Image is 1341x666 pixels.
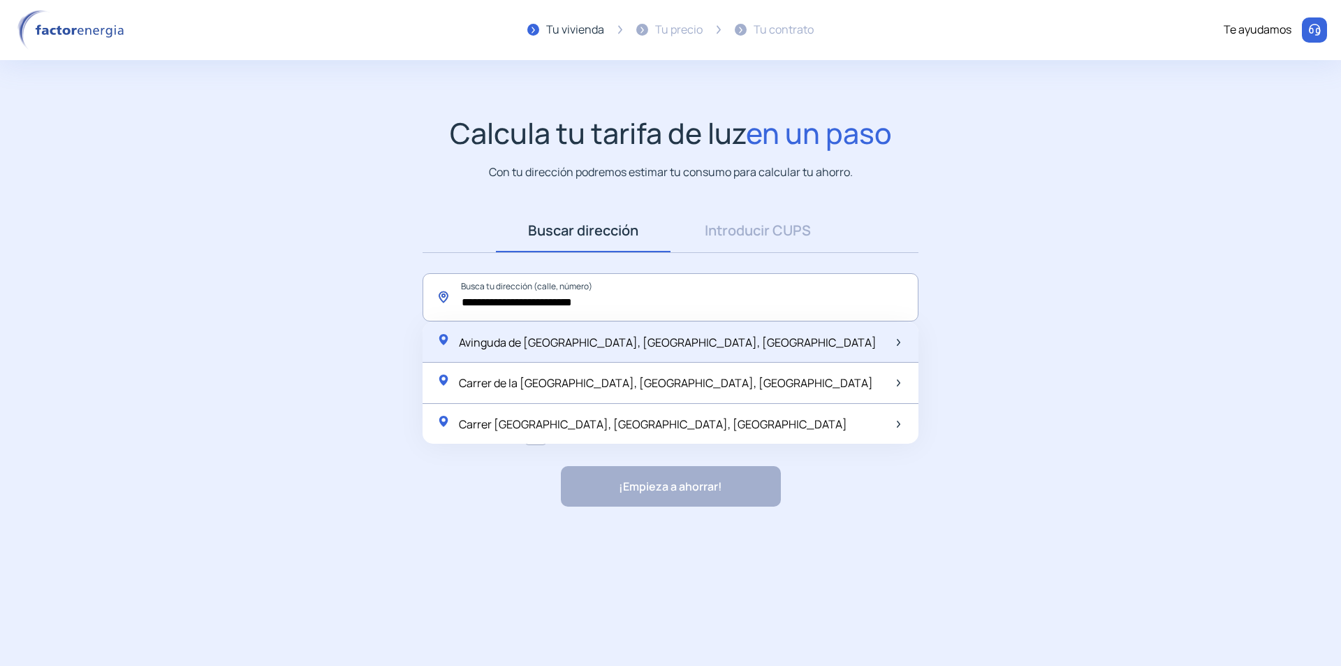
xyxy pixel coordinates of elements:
[670,209,845,252] a: Introducir CUPS
[746,113,892,152] span: en un paso
[459,375,873,391] span: Carrer de la [GEOGRAPHIC_DATA], [GEOGRAPHIC_DATA], [GEOGRAPHIC_DATA]
[437,373,450,387] img: location-pin-green.svg
[459,417,847,432] span: Carrer [GEOGRAPHIC_DATA], [GEOGRAPHIC_DATA], [GEOGRAPHIC_DATA]
[754,21,814,39] div: Tu contrato
[897,379,900,386] img: arrow-next-item.svg
[1307,23,1321,37] img: llamar
[496,209,670,252] a: Buscar dirección
[897,421,900,428] img: arrow-next-item.svg
[14,10,133,50] img: logo factor
[546,21,604,39] div: Tu vivienda
[450,116,892,150] h1: Calcula tu tarifa de luz
[655,21,703,39] div: Tu precio
[897,339,900,346] img: arrow-next-item.svg
[489,164,853,181] p: Con tu dirección podremos estimar tu consumo para calcular tu ahorro.
[437,414,450,428] img: location-pin-green.svg
[459,335,877,350] span: Avinguda de [GEOGRAPHIC_DATA], [GEOGRAPHIC_DATA], [GEOGRAPHIC_DATA]
[1224,21,1291,39] div: Te ayudamos
[437,333,450,347] img: location-pin-green.svg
